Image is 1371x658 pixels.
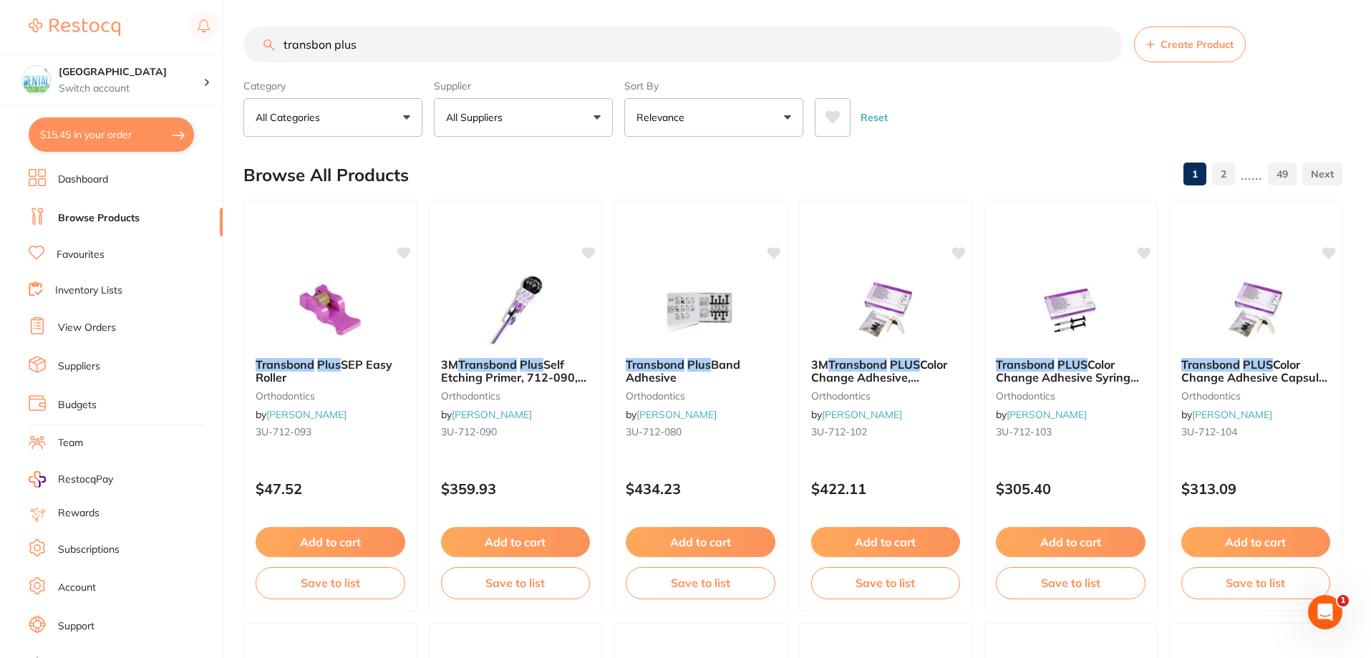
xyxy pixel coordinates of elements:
button: $15.45 in your order [29,117,194,152]
button: Create Product [1134,26,1246,62]
button: Save to list [996,567,1145,599]
span: by [256,408,347,421]
img: Transbond PLUS Color Change Adhesive Capsule Refill (25ea) [1209,275,1302,347]
button: Add to cart [811,527,961,557]
span: RestocqPay [58,473,113,487]
a: RestocqPay [29,471,113,488]
span: by [626,408,717,421]
span: Create Product [1161,39,1234,50]
small: orthodontics [441,390,591,402]
a: Favourites [57,248,105,262]
span: 3U-712-080 [626,425,682,438]
a: 49 [1268,160,1297,188]
a: 2 [1212,160,1235,188]
img: 3M Transbond PLUS Color Change Adhesive, Capsule, 0.2 g, 712-102, 25-Pack 2-Pack [839,275,932,347]
button: All Suppliers [434,98,613,137]
p: Switch account [59,82,203,96]
a: 1 [1183,160,1206,188]
em: Transbond [1181,357,1240,372]
a: Inventory Lists [55,284,122,298]
button: Save to list [441,567,591,599]
span: 3U-712-090 [441,425,497,438]
p: $422.11 [811,480,961,497]
span: 3M [441,357,458,372]
em: Plus [687,357,711,372]
a: Team [58,436,83,450]
a: Subscriptions [58,543,120,557]
a: Account [58,581,96,595]
p: $47.52 [256,480,405,497]
h2: Browse All Products [243,165,409,185]
button: Add to cart [256,527,405,557]
a: Rewards [58,506,100,521]
a: [PERSON_NAME] [452,408,532,421]
span: SEP Easy Roller [256,357,392,384]
small: orthodontics [1181,390,1331,402]
p: $434.23 [626,480,775,497]
img: 3M Transbond Plus Self Etching Primer, 712-090, 1-Pack [469,275,562,347]
button: Save to list [626,567,775,599]
span: 3U-712-103 [996,425,1052,438]
b: Transbond Plus Band Adhesive [626,358,775,384]
button: Add to cart [996,527,1145,557]
em: Plus [520,357,543,372]
span: 1 [1337,595,1349,606]
em: Transbond [458,357,517,372]
a: Suppliers [58,359,100,374]
button: Add to cart [441,527,591,557]
em: Transbond [828,357,887,372]
button: Add to cart [1181,527,1331,557]
small: orthodontics [256,390,405,402]
p: All Categories [256,110,326,125]
p: Relevance [636,110,690,125]
label: Sort By [624,79,803,92]
a: [PERSON_NAME] [1192,408,1272,421]
b: 3M Transbond PLUS Color Change Adhesive, Capsule, 0.2 g, 712-102, 25-Pack 2-Pack [811,358,961,384]
em: Transbond [626,357,684,372]
span: by [1181,408,1272,421]
span: Band Adhesive [626,357,740,384]
h4: Dental Health Centre [59,65,203,79]
span: 3U-712-093 [256,425,311,438]
button: Reset [856,98,892,137]
a: Support [58,619,95,634]
button: Add to cart [626,527,775,557]
span: Self Etching Primer, 712-090, 1-Pack [441,357,586,398]
img: Transbond Plus Band Adhesive [654,275,747,347]
a: [PERSON_NAME] [1007,408,1087,421]
small: orthodontics [996,390,1145,402]
small: orthodontics [811,390,961,402]
img: Transbond Plus SEP Easy Roller [284,275,377,347]
span: Color Change Adhesive Capsule Refill (25ea) [1181,357,1327,398]
iframe: Intercom live chat [1308,595,1342,629]
span: by [441,408,532,421]
b: 3M Transbond Plus Self Etching Primer, 712-090, 1-Pack [441,358,591,384]
b: Transbond PLUS Color Change Adhesive Syringe Refill(4ea/Pk [996,358,1145,384]
span: by [996,408,1087,421]
em: PLUS [1057,357,1087,372]
em: Plus [317,357,341,372]
a: Budgets [58,398,97,412]
span: by [811,408,902,421]
a: View Orders [58,321,116,335]
a: [PERSON_NAME] [822,408,902,421]
span: 3U-712-102 [811,425,867,438]
em: Transbond [256,357,314,372]
button: All Categories [243,98,422,137]
input: Search Products [243,26,1123,62]
a: Restocq Logo [29,11,120,44]
label: Supplier [434,79,613,92]
span: 3M [811,357,828,372]
small: orthodontics [626,390,775,402]
p: $359.93 [441,480,591,497]
em: PLUS [1243,357,1273,372]
label: Category [243,79,422,92]
button: Save to list [811,567,961,599]
button: Relevance [624,98,803,137]
em: PLUS [890,357,920,372]
button: Save to list [256,567,405,599]
a: [PERSON_NAME] [266,408,347,421]
img: Restocq Logo [29,19,120,36]
img: Transbond PLUS Color Change Adhesive Syringe Refill(4ea/Pk [1024,275,1117,347]
img: Dental Health Centre [22,66,51,95]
